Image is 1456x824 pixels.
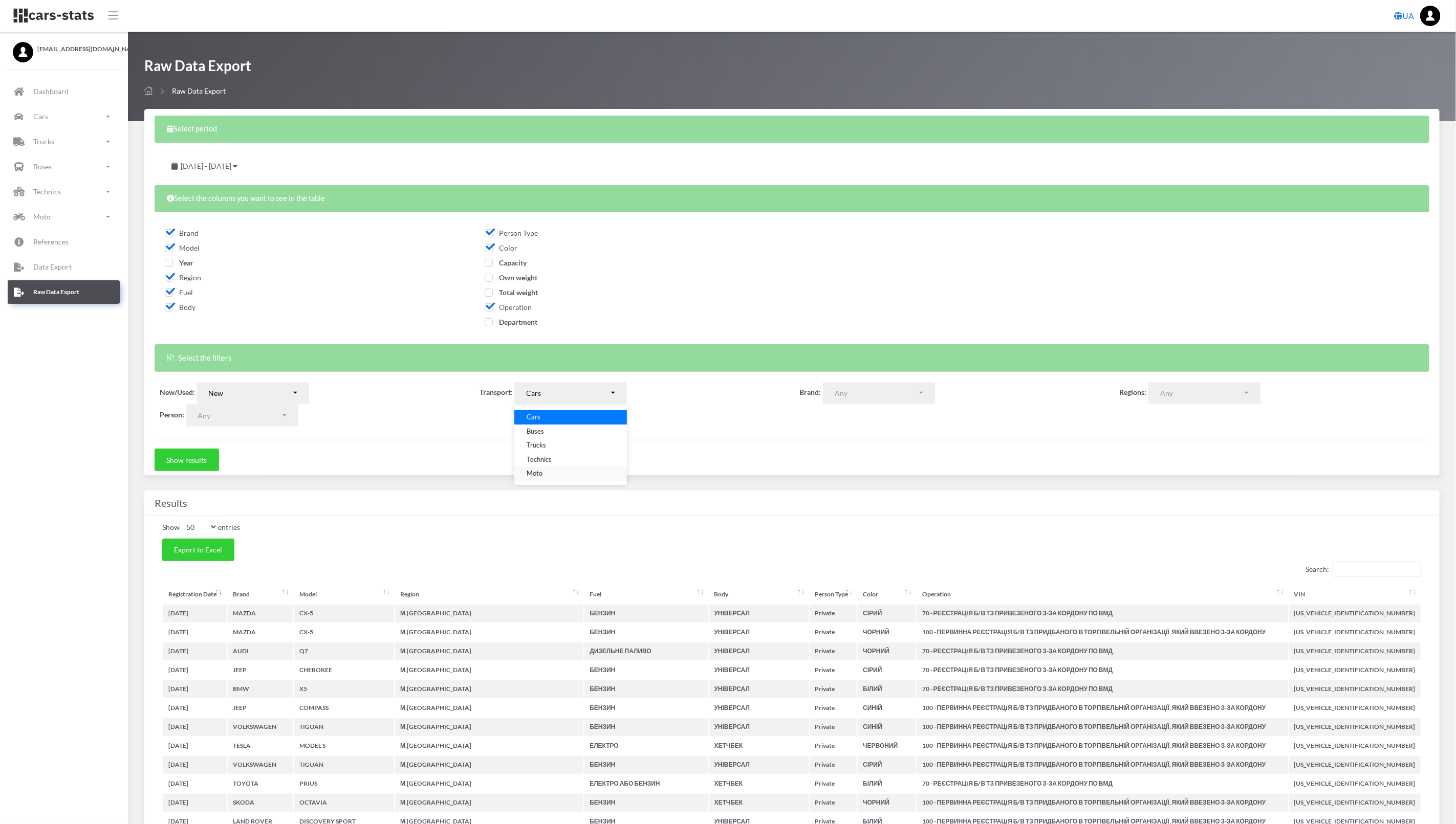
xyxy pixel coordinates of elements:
th: СИНІЙ [858,699,916,717]
th: [DATE] [163,699,227,717]
label: Regions: [1120,387,1147,397]
th: 70 - РЕЄСТРАЦIЯ Б/В ТЗ ПРИВЕЗЕНОГО З-ЗА КОРДОНУ ПО ВМД [917,661,1288,679]
div: New [208,388,291,398]
label: Transport: [480,387,513,397]
th: VOLKSWAGEN [228,756,293,774]
th: Brand: activate to sort column ascending [228,586,293,604]
th: УНІВЕРСАЛ [709,756,809,774]
th: 100 - ПЕРВИННА РЕЄСТРАЦIЯ Б/В ТЗ ПРИДБАНОГО В ТОРГІВЕЛЬНІЙ ОРГАНІЗАЦІЇ, ЯКИЙ ВВЕЗЕНО З-ЗА КОРДОНУ [917,737,1288,755]
th: [US_VEHICLE_IDENTIFICATION_NUMBER] [1289,642,1421,660]
div: Any [198,410,280,421]
th: MODEL S [294,737,394,755]
span: [DATE] - [DATE] [181,162,231,170]
th: PRIUS [294,775,394,793]
a: Trucks [8,130,120,153]
th: Private [810,718,857,736]
label: New/Used: [160,387,195,397]
th: УНІВЕРСАЛ [709,642,809,660]
th: М.[GEOGRAPHIC_DATA] [395,699,583,717]
h4: Results [155,495,1429,511]
th: CX-5 [294,623,394,641]
th: [US_VEHICLE_IDENTIFICATION_NUMBER] [1289,775,1421,793]
th: ЧОРНИЙ [858,794,916,812]
th: 100 - ПЕРВИННА РЕЄСТРАЦIЯ Б/В ТЗ ПРИДБАНОГО В ТОРГІВЕЛЬНІЙ ОРГАНІЗАЦІЇ, ЯКИЙ ВВЕЗЕНО З-ЗА КОРДОНУ [917,623,1288,641]
th: Model: activate to sort column ascending [294,586,394,604]
p: Trucks [33,135,54,148]
th: VOLKSWAGEN [228,718,293,736]
th: [US_VEHICLE_IDENTIFICATION_NUMBER] [1289,794,1421,812]
span: Trucks [527,440,546,451]
a: Technics [8,180,120,204]
th: М.[GEOGRAPHIC_DATA] [395,642,583,660]
span: Color [485,243,517,252]
th: [US_VEHICLE_IDENTIFICATION_NUMBER] [1289,699,1421,717]
button: New [197,382,309,405]
th: Private [810,661,857,679]
button: Show results [155,449,219,471]
th: УНІВЕРСАЛ [709,605,809,622]
span: Export to Excel [174,545,222,554]
th: Private [810,680,857,698]
div: Select the filters [155,344,1429,371]
span: Region [165,273,201,282]
span: Raw Data Export [172,86,226,95]
th: УНІВЕРСАЛ [709,680,809,698]
th: [DATE] [163,794,227,812]
span: Buses [527,426,544,436]
th: М.[GEOGRAPHIC_DATA] [395,623,583,641]
th: 100 - ПЕРВИННА РЕЄСТРАЦIЯ Б/В ТЗ ПРИДБАНОГО В ТОРГІВЕЛЬНІЙ ОРГАНІЗАЦІЇ, ЯКИЙ ВВЕЗЕНО З-ЗА КОРДОНУ [917,718,1288,736]
button: Any [823,382,936,405]
span: Capacity [485,258,527,267]
th: AUDI [228,642,293,660]
th: Q7 [294,642,394,660]
th: СІРИЙ [858,661,916,679]
th: [US_VEHICLE_IDENTIFICATION_NUMBER] [1289,661,1421,679]
a: References [8,230,120,254]
th: Private [810,737,857,755]
th: Color: activate to sort column ascending [858,586,916,604]
p: Buses [33,160,52,173]
h1: Raw Data Export [144,56,251,80]
span: Person Type [485,229,538,237]
input: Search: [1333,561,1422,577]
th: УНІВЕРСАЛ [709,699,809,717]
th: CHEROKEE [294,661,394,679]
span: Fuel [165,288,193,297]
div: Any [1160,388,1243,398]
th: 70 - РЕЄСТРАЦIЯ Б/В ТЗ ПРИВЕЗЕНОГО З-ЗА КОРДОНУ ПО ВМД [917,775,1288,793]
th: БІЛИЙ [858,775,916,793]
label: Search: [1306,561,1422,577]
span: Total weight [485,288,538,297]
button: Any [186,404,298,427]
th: [US_VEHICLE_IDENTIFICATION_NUMBER] [1289,737,1421,755]
th: [DATE] [163,737,227,755]
th: БЕНЗИН [584,605,708,622]
th: X5 [294,680,394,698]
div: Any [835,388,918,398]
th: Private [810,775,857,793]
span: [EMAIL_ADDRESS][DOMAIN_NAME] [37,44,115,54]
select: Showentries [180,520,218,535]
th: Private [810,699,857,717]
th: SKODA [228,794,293,812]
img: navbar brand [13,8,95,24]
th: TIGUAN [294,756,394,774]
th: [US_VEHICLE_IDENTIFICATION_NUMBER] [1289,680,1421,698]
th: VIN: activate to sort column ascending [1289,586,1421,604]
th: БЕНЗИН [584,680,708,698]
th: [DATE] [163,661,227,679]
th: 100 - ПЕРВИННА РЕЄСТРАЦIЯ Б/В ТЗ ПРИДБАНОГО В ТОРГІВЕЛЬНІЙ ОРГАНІЗАЦІЇ, ЯКИЙ ВВЕЗЕНО З-ЗА КОРДОНУ [917,699,1288,717]
th: УНІВЕРСАЛ [709,623,809,641]
th: Region: activate to sort column ascending [395,586,583,604]
th: Person Type: activate to sort column ascending [810,586,857,604]
p: References [33,235,69,248]
th: [US_VEHICLE_IDENTIFICATION_NUMBER] [1289,623,1421,641]
th: ЕЛЕКТРО [584,737,708,755]
p: Moto [33,210,51,223]
p: Dashboard [33,85,69,98]
th: [DATE] [163,623,227,641]
th: ЧОРНИЙ [858,623,916,641]
div: Cars [527,388,610,398]
th: [DATE] [163,756,227,774]
th: Private [810,642,857,660]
